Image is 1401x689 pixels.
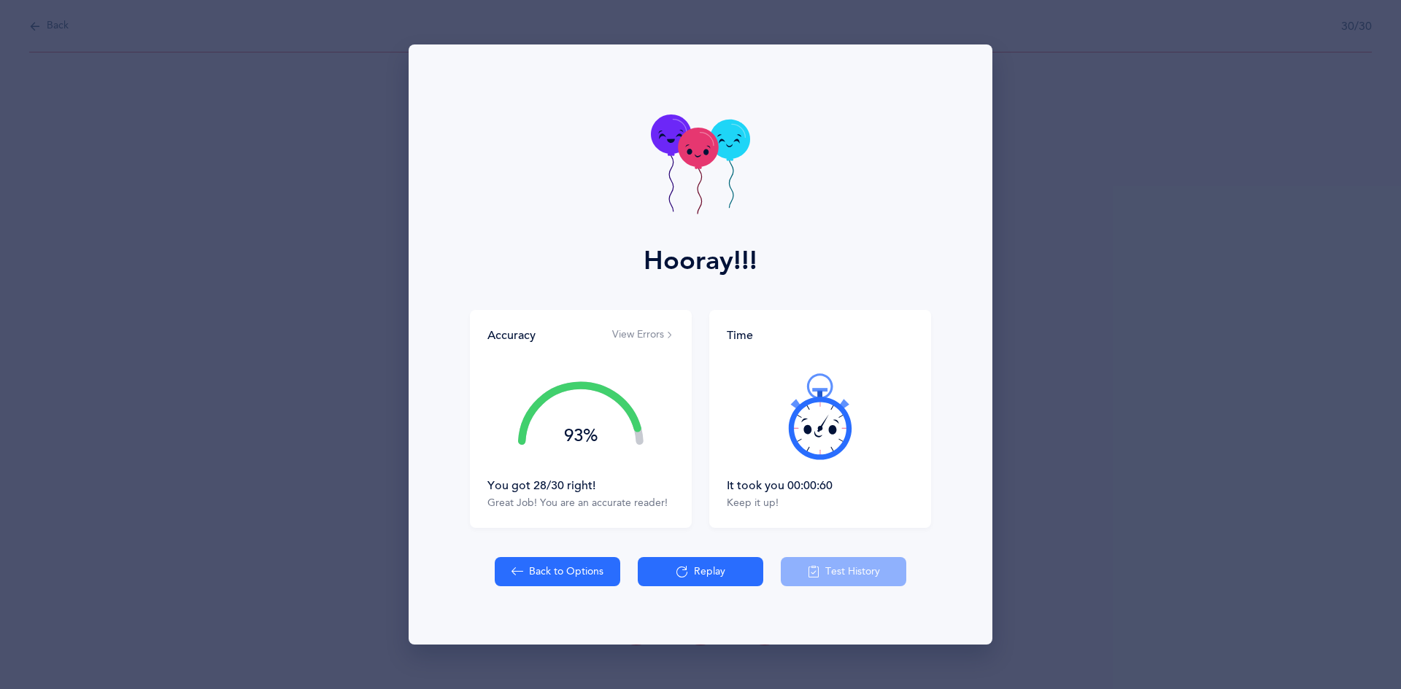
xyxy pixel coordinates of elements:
[495,557,620,586] button: Back to Options
[518,427,644,445] div: 93%
[487,478,674,494] div: You got 28/30 right!
[612,328,674,343] button: View Errors
[487,497,674,511] div: Great Job! You are an accurate reader!
[727,497,914,511] div: Keep it up!
[487,327,536,343] div: Accuracy
[727,327,914,343] div: Time
[638,557,763,586] button: Replay
[644,241,757,281] div: Hooray!!!
[727,478,914,494] div: It took you 00:00:60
